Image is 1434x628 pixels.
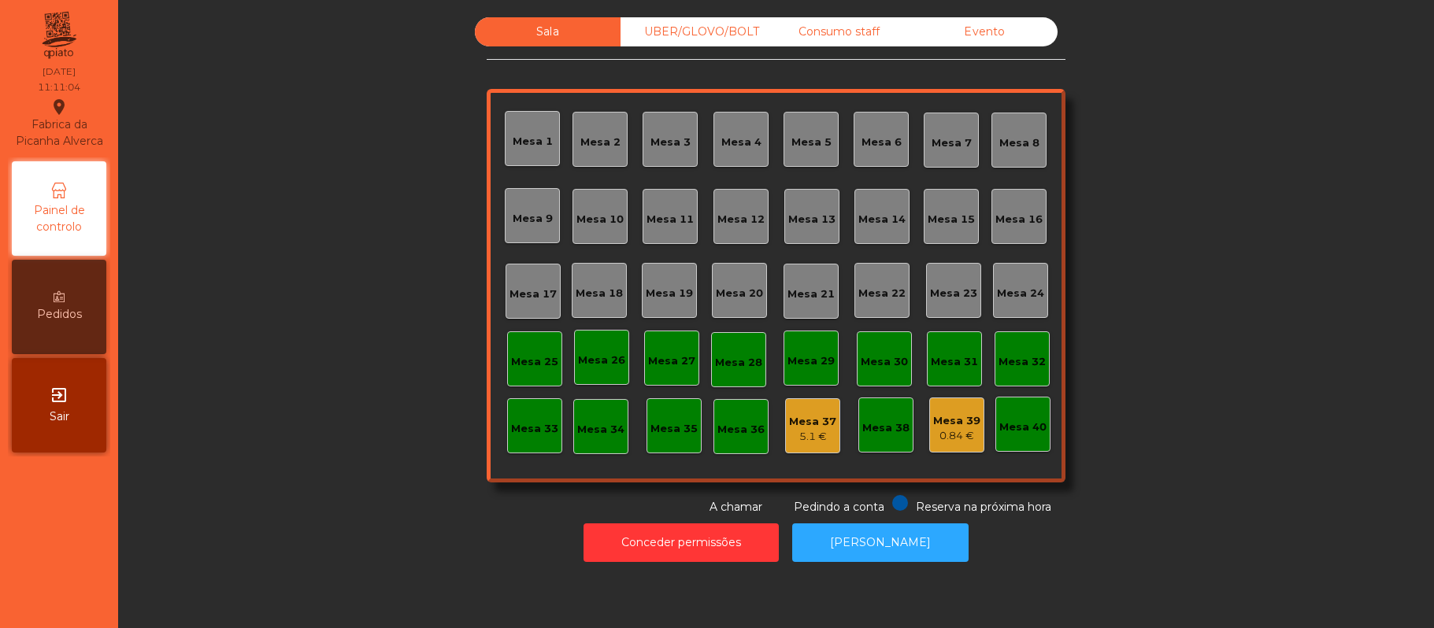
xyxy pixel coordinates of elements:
[511,354,558,370] div: Mesa 25
[717,422,765,438] div: Mesa 36
[475,17,621,46] div: Sala
[997,286,1044,301] div: Mesa 24
[13,98,106,150] div: Fabrica da Picanha Alverca
[862,135,902,150] div: Mesa 6
[930,286,977,301] div: Mesa 23
[792,523,969,562] button: [PERSON_NAME]
[576,212,624,227] div: Mesa 10
[861,354,908,370] div: Mesa 30
[513,211,553,227] div: Mesa 9
[511,421,558,437] div: Mesa 33
[995,212,1043,227] div: Mesa 16
[862,420,910,436] div: Mesa 38
[999,354,1046,370] div: Mesa 32
[715,355,762,371] div: Mesa 28
[43,65,76,79] div: [DATE]
[721,135,761,150] div: Mesa 4
[788,212,836,227] div: Mesa 13
[789,429,836,445] div: 5.1 €
[576,286,623,301] div: Mesa 18
[928,212,975,227] div: Mesa 15
[50,98,69,116] i: location_on
[646,286,693,301] div: Mesa 19
[916,500,1051,514] span: Reserva na próxima hora
[791,135,832,150] div: Mesa 5
[858,286,906,301] div: Mesa 22
[39,8,78,63] img: qpiato
[789,414,836,430] div: Mesa 37
[999,135,1039,151] div: Mesa 8
[716,286,763,301] div: Mesa 20
[932,135,972,151] div: Mesa 7
[580,135,621,150] div: Mesa 2
[912,17,1058,46] div: Evento
[794,500,884,514] span: Pedindo a conta
[933,428,980,444] div: 0.84 €
[717,212,765,227] div: Mesa 12
[577,422,624,438] div: Mesa 34
[787,353,835,369] div: Mesa 29
[999,419,1047,435] div: Mesa 40
[766,17,912,46] div: Consumo staff
[50,386,69,405] i: exit_to_app
[621,17,766,46] div: UBER/GLOVO/BOLT
[647,212,694,227] div: Mesa 11
[710,500,762,514] span: A chamar
[650,421,698,437] div: Mesa 35
[578,353,625,368] div: Mesa 26
[50,408,69,425] span: Sair
[933,413,980,429] div: Mesa 39
[584,523,779,562] button: Conceder permissões
[509,286,557,302] div: Mesa 17
[648,353,695,369] div: Mesa 27
[858,212,906,227] div: Mesa 14
[931,354,978,370] div: Mesa 31
[38,80,80,94] div: 11:11:04
[37,306,82,323] span: Pedidos
[787,286,835,302] div: Mesa 21
[513,134,553,150] div: Mesa 1
[16,202,102,235] span: Painel de controlo
[650,135,691,150] div: Mesa 3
